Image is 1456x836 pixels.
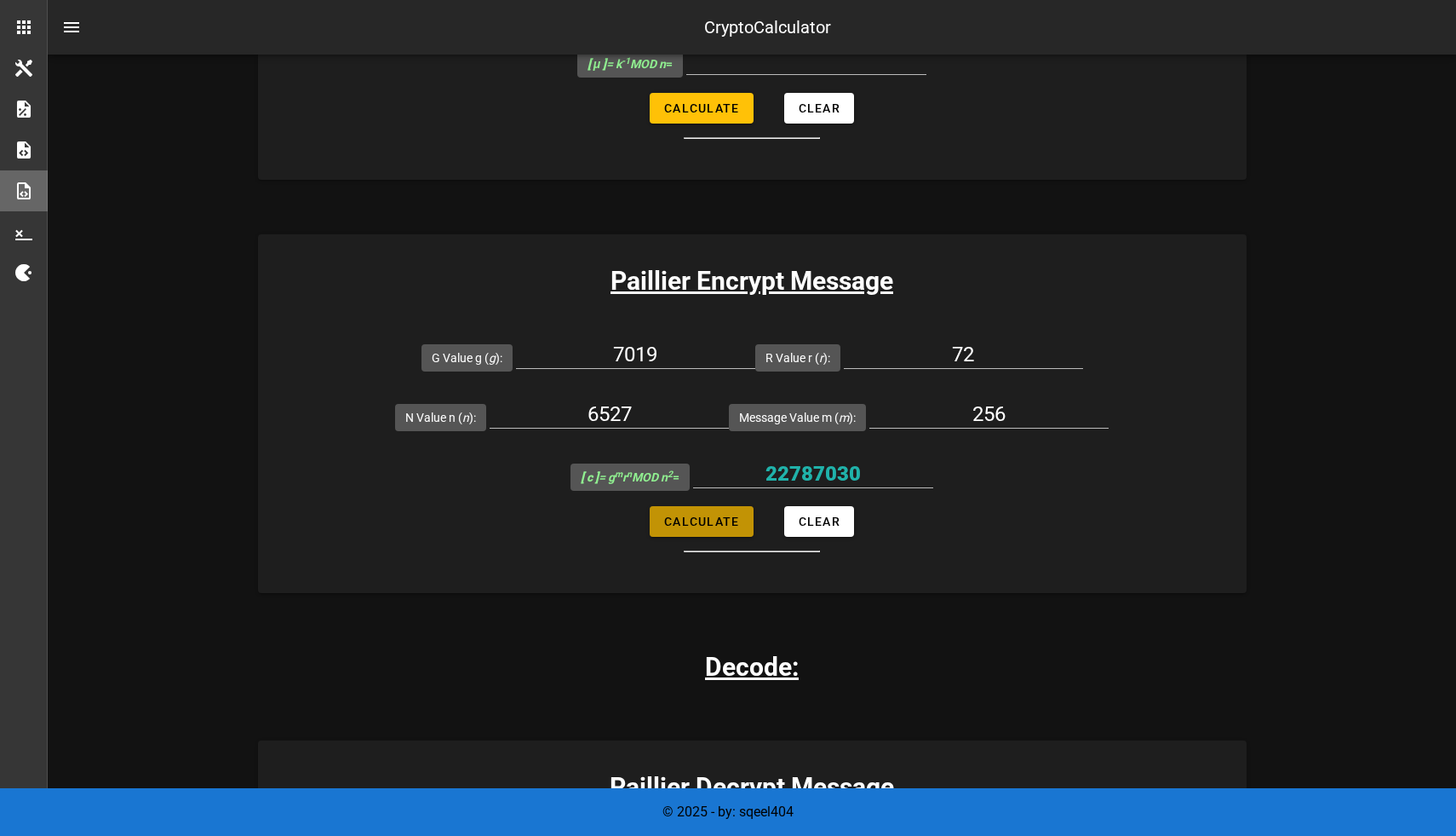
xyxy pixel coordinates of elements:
[798,515,840,528] span: Clear
[784,93,854,124] button: Clear
[588,57,673,71] span: =
[704,14,831,40] div: CryptoCalculator
[489,351,496,365] i: g
[798,101,840,115] span: Clear
[581,470,673,484] i: = g r MOD n
[705,648,799,686] h3: Decode:
[663,515,739,528] span: Calculate
[650,93,753,124] button: Calculate
[662,804,794,820] span: © 2025 - by: sqeel404
[432,349,502,366] label: G Value g ( ):
[405,409,476,426] label: N Value n ( ):
[588,57,606,71] b: [ μ ]
[581,470,599,484] b: [ c ]
[650,506,753,537] button: Calculate
[739,409,856,426] label: Message Value m ( ):
[588,57,666,71] i: = k MOD n
[615,469,622,480] sup: m
[627,469,632,480] sup: n
[668,469,673,480] sup: 2
[765,349,830,366] label: R Value r ( ):
[462,411,469,424] i: n
[663,101,739,115] span: Calculate
[51,7,92,48] button: nav-menu-toggle
[258,768,1247,806] h3: Paillier Decrypt Message
[622,55,630,66] sup: -1
[581,470,679,484] span: =
[839,411,849,424] i: m
[784,506,854,537] button: Clear
[819,351,823,365] i: r
[258,262,1247,300] h3: Paillier Encrypt Message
